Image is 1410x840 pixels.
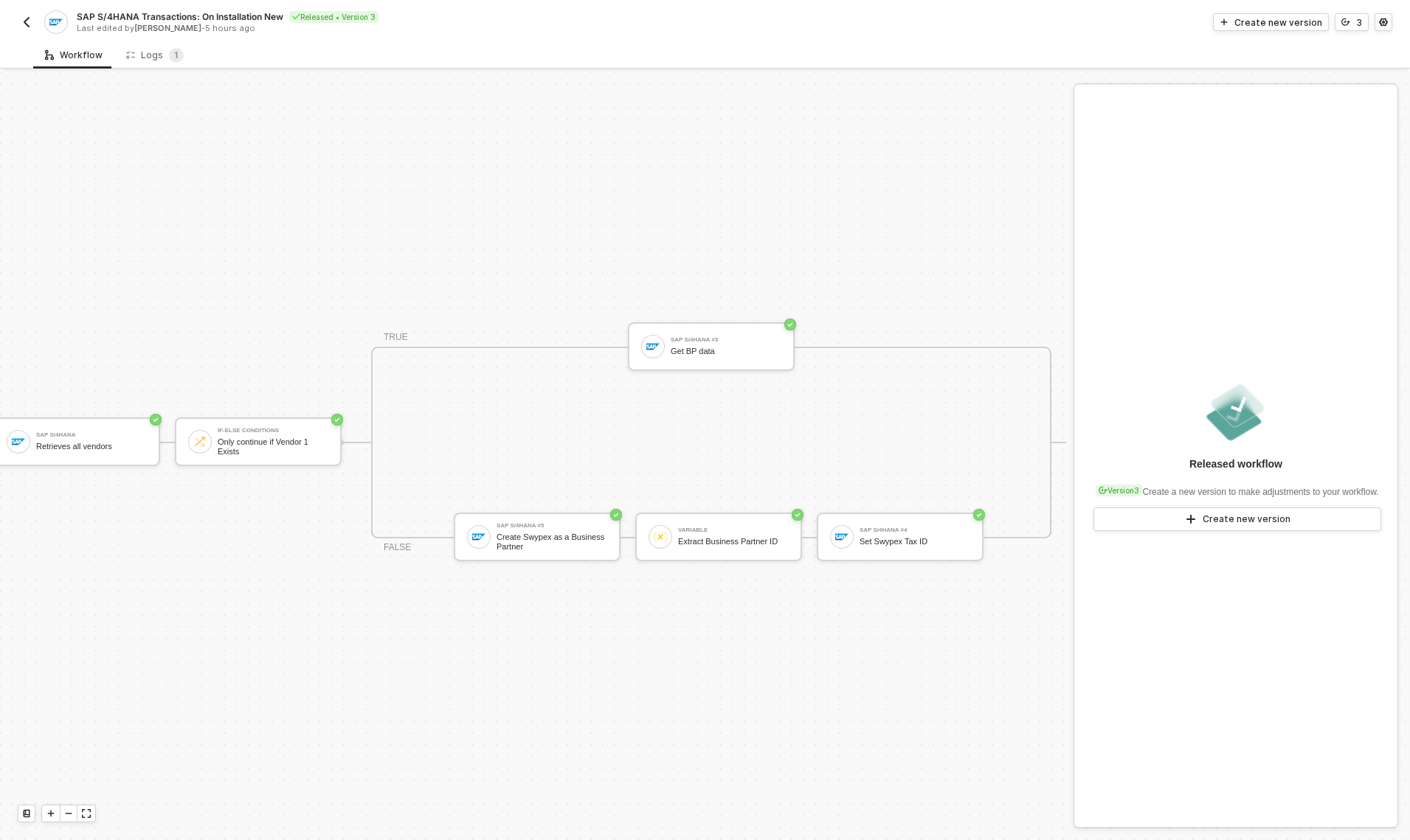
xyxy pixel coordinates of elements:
div: Last edited by - 5 hours ago [77,23,704,34]
span: icon-success-page [973,509,985,521]
div: SAP S/4HANA #4 [860,527,970,533]
span: icon-versioning [1099,486,1107,495]
span: icon-versioning [1341,18,1350,27]
span: icon-success-page [331,414,343,426]
img: released.png [1203,380,1268,445]
img: back [21,16,32,28]
button: Create new version [1213,13,1329,31]
div: Variable [678,527,789,533]
span: icon-minus [64,809,73,818]
div: Extract Business Partner ID [678,537,789,546]
div: Logs [126,48,184,63]
span: SAP S/4HANA Transactions: On Installation New [77,10,283,23]
img: icon [646,340,660,353]
sup: 1 [169,48,184,63]
span: [PERSON_NAME] [134,23,201,33]
div: Create Swypex as a Business Partner [497,532,607,551]
div: Retrieves all vendors [36,442,147,451]
span: icon-success-page [610,509,622,521]
div: Released • Version 3 [289,11,379,23]
span: 1 [174,49,179,60]
span: icon-play [1220,18,1228,27]
div: SAP S/4HANA [36,432,147,438]
div: FALSE [384,541,411,555]
div: 3 [1356,16,1362,29]
div: Only continue if Vendor 1 Exists [218,437,328,456]
div: Get BP data [671,347,781,356]
div: SAP S/4HANA #3 [671,337,781,343]
span: icon-play [46,809,55,818]
span: icon-expand [82,809,91,818]
span: icon-success-page [784,319,796,330]
img: icon [12,435,25,448]
div: If-Else Conditions [218,428,328,434]
div: SAP S/4HANA #5 [497,523,607,529]
button: 3 [1335,13,1369,31]
span: icon-settings [1379,18,1388,27]
span: icon-success-page [792,509,804,521]
div: Create a new version to make adjustments to your workflow. [1093,477,1378,499]
div: TRUE [384,330,408,344]
div: Create new version [1203,513,1290,525]
div: Workflow [45,49,103,61]
div: Version 3 [1096,485,1142,496]
div: Set Swypex Tax ID [860,537,970,546]
img: integration-icon [49,15,62,29]
span: icon-success-page [150,414,162,426]
button: Create new version [1093,507,1381,531]
div: Create new version [1234,16,1322,29]
img: icon [193,435,207,448]
span: icon-play [1185,513,1197,525]
img: icon [654,530,667,544]
div: Released workflow [1189,457,1282,471]
button: back [18,13,35,31]
img: icon [472,530,485,544]
img: icon [835,530,849,544]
